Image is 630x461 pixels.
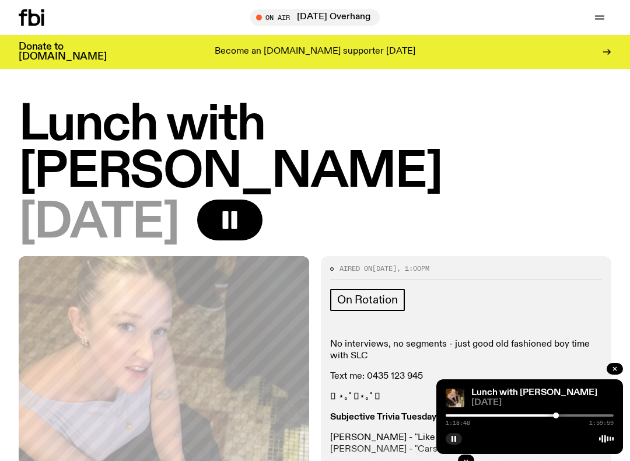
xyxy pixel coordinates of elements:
p: 𓇼 ⋆｡˚ 𓆝⋆｡˚ 𓇼 [330,392,602,403]
span: , 1:00pm [397,264,429,273]
span: [DATE] [19,200,178,247]
h1: Lunch with [PERSON_NAME] [19,102,611,196]
p: [PERSON_NAME] - "Like A Rolling Stone" [PERSON_NAME] - "Cars" [330,432,602,455]
span: 1:18:48 [446,420,470,426]
img: SLC lunch cover [446,389,464,407]
p: No interviews, no segments - just good old fashioned boy time with SLC [330,339,602,361]
span: Aired on [339,264,372,273]
a: Lunch with [PERSON_NAME] [471,388,597,397]
span: On Rotation [337,294,398,306]
p: Text me: 0435 123 945 [330,371,602,382]
span: [DATE] [471,399,614,407]
span: 1:59:59 [589,420,614,426]
span: [DATE] [372,264,397,273]
button: On Air[DATE] Overhang [250,9,380,26]
p: Become an [DOMAIN_NAME] supporter [DATE] [215,47,415,57]
a: On Rotation [330,289,405,311]
h3: Donate to [DOMAIN_NAME] [19,42,107,62]
strong: Subjective Trivia Tuesdays [330,413,441,422]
